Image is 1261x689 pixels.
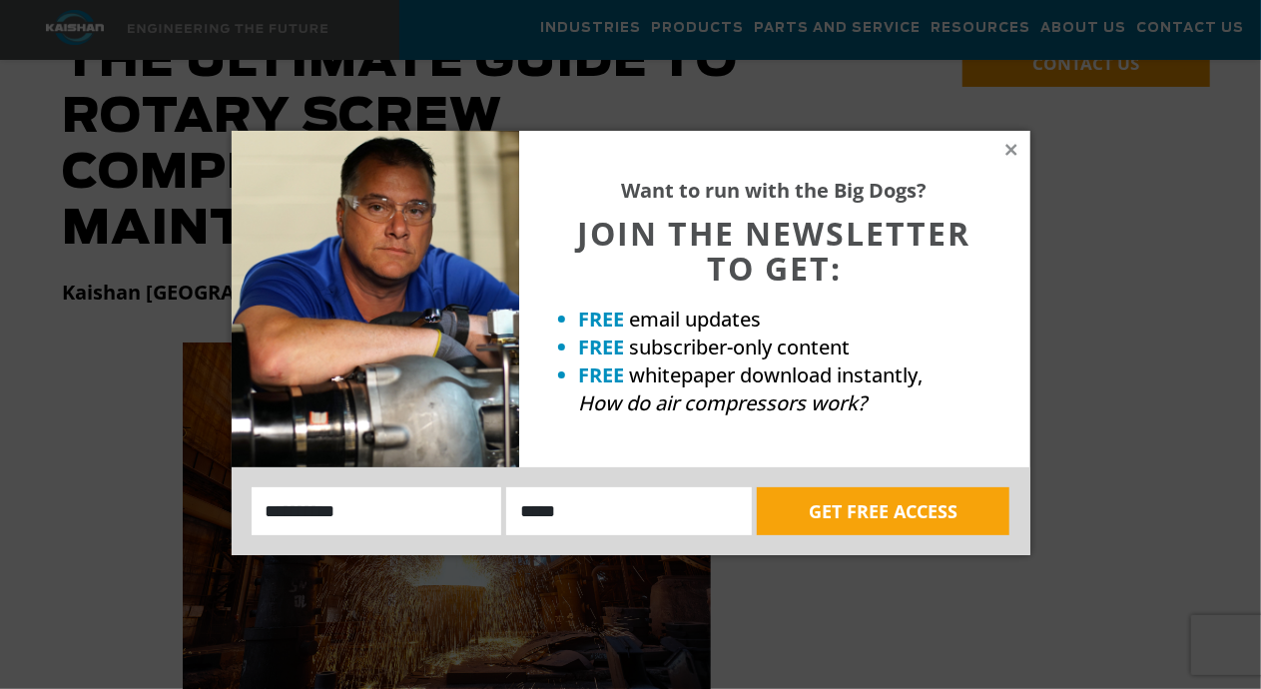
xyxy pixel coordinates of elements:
strong: FREE [579,306,625,333]
span: email updates [630,306,762,333]
span: subscriber-only content [630,334,851,360]
button: GET FREE ACCESS [757,487,1009,535]
span: whitepaper download instantly, [630,361,924,388]
strong: Want to run with the Big Dogs? [622,177,928,204]
input: Email [506,487,752,535]
span: JOIN THE NEWSLETTER TO GET: [578,212,971,290]
button: Close [1002,141,1020,159]
strong: FREE [579,361,625,388]
input: Name: [252,487,502,535]
strong: FREE [579,334,625,360]
em: How do air compressors work? [579,389,868,416]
